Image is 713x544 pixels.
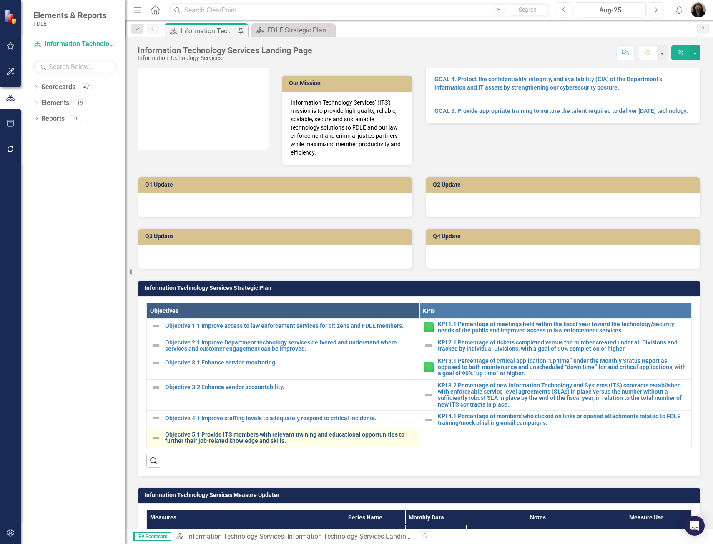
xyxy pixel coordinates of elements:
[151,358,161,368] img: Not Defined
[433,233,696,240] h3: Q4 Update
[519,6,537,13] span: Search
[438,339,688,352] a: KPI 2.1 Percentage of tickets completed versus the number created under all Divisions and tracked...
[433,182,696,188] h3: Q2 Update
[151,321,161,331] img: Not Defined
[434,76,662,91] a: GOAL 4. Protect the confidentiality, integrity, and availability (CIA) of the Department’s inform...
[419,318,692,337] td: Double-Click to Edit Right Click for Context Menu
[419,355,692,379] td: Double-Click to Edit Right Click for Context Menu
[424,415,434,425] img: Not Defined
[33,40,117,49] a: Information Technology Services
[151,413,161,423] img: Not Defined
[419,379,692,411] td: Double-Click to Edit Right Click for Context Menu
[691,2,706,17] img: Nicole Howard
[507,4,548,16] button: Search
[147,355,419,379] td: Double-Click to Edit Right Click for Context Menu
[147,429,419,447] td: Double-Click to Edit Right Click for Context Menu
[41,82,75,92] a: Scorecards
[165,359,415,366] a: Objective 3.1 Enhance service monitoring.
[33,10,107,20] span: Elements & Reports
[41,98,69,108] a: Elements
[577,5,643,15] div: Aug-25
[145,182,408,188] h3: Q1 Update
[438,358,688,377] a: KPI 3.1 Percentage of critical application “up time” under the Monthly Status Report as opposed t...
[187,532,284,540] a: Information Technology Services
[181,26,236,36] div: Information Technology Services Landing Page
[424,362,434,372] img: Proceeding as Planned
[685,516,705,536] div: Open Intercom Messenger
[438,321,688,334] a: KPI 1.1 Percentage of meetings held within the fiscal year toward the technology/security needs o...
[438,413,688,426] a: KPI 4.1 Percentage of members who clicked on links or opened attachments related to FDLE training...
[176,532,413,542] div: »
[33,60,117,74] input: Search Below...
[138,46,312,55] div: Information Technology Services Landing Page
[41,114,65,124] a: Reports
[424,322,434,332] img: Proceeding as Planned
[147,337,419,355] td: Double-Click to Edit Right Click for Context Menu
[575,2,646,17] button: Aug-25
[419,411,692,429] td: Double-Click to Edit Right Click for Context Menu
[145,285,696,291] h3: Information Technology Services Strategic Plan
[424,390,434,400] img: Not Defined
[434,107,688,114] a: GOAL 5. Provide appropriate training to nurture the talent required to deliver [DATE] technology.
[147,318,419,337] td: Double-Click to Edit Right Click for Context Menu
[151,433,161,443] img: Not Defined
[80,84,93,91] div: 47
[289,80,408,86] h3: Our Mission
[151,382,161,392] img: Not Defined
[165,323,415,329] a: Objective 1.1 Improve access to law enforcement services for citizens and FDLE members.
[138,55,312,61] div: Information Technology Services
[133,532,171,541] span: By Scorecard
[145,233,408,240] h3: Q3 Update
[151,341,161,351] img: Not Defined
[169,3,550,17] input: Search ClearPoint...
[147,379,419,411] td: Double-Click to Edit Right Click for Context Menu
[287,532,427,540] div: Information Technology Services Landing Page
[73,100,87,107] div: 19
[267,25,333,35] div: FDLE Strategic Plan
[165,415,415,422] a: Objective 4.1 Improve staffing levels to adequately respond to critical incidents.
[424,341,434,351] img: Not Defined
[165,384,415,390] a: Objective 3.2 Enhance vendor accountability.
[165,339,415,352] a: Objective 2.1 Improve Department technology services delivered and understand where services and ...
[291,98,404,157] p: Information Technology Services’ (ITS') mission is to provide high-quality, reliable, scalable, s...
[33,20,107,27] small: FDLE
[254,25,333,35] a: FDLE Strategic Plan
[438,382,688,408] a: KPI 3.2 Percentage of new Information Technology and Systems (ITS) contracts established with enf...
[147,411,419,429] td: Double-Click to Edit Right Click for Context Menu
[4,10,19,24] img: ClearPoint Strategy
[69,115,82,122] div: 9
[145,492,696,498] h3: Information Technology Services Measure Updater
[419,337,692,355] td: Double-Click to Edit Right Click for Context Menu
[165,432,415,444] a: Objective 5.1 Provide ITS members with relevant training and educational opportunities to further...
